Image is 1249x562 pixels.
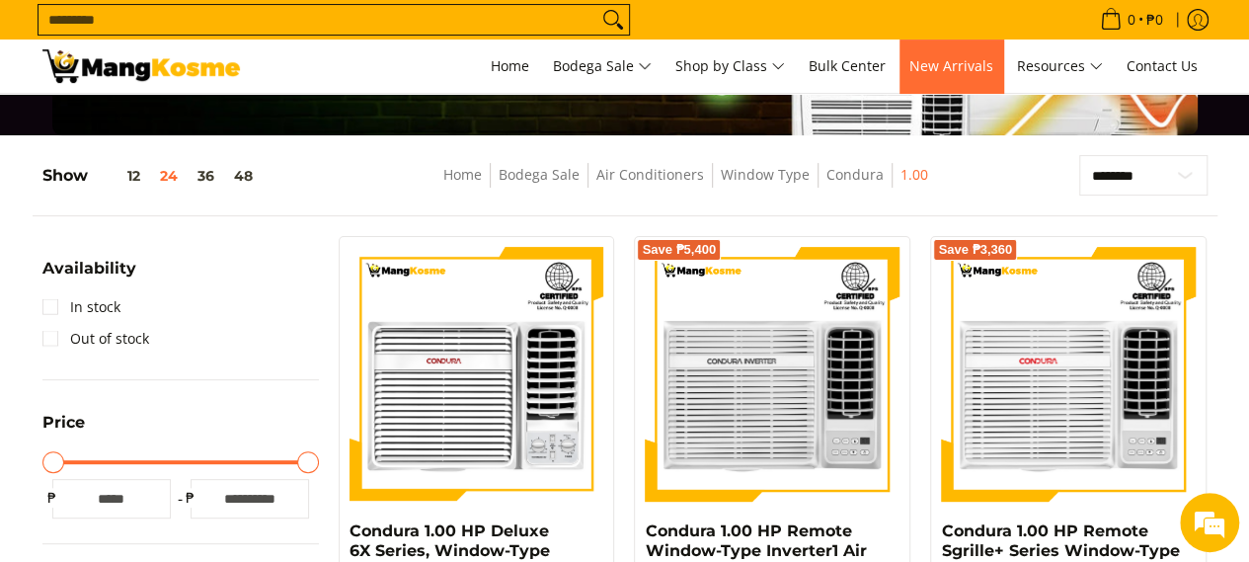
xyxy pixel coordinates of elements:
[115,160,273,360] span: We're online!
[42,291,120,323] a: In stock
[42,166,263,186] h5: Show
[42,323,149,355] a: Out of stock
[42,261,136,277] span: Availability
[181,488,200,508] span: ₱
[543,40,662,93] a: Bodega Sale
[188,168,224,184] button: 36
[1125,13,1138,27] span: 0
[642,244,716,256] span: Save ₱5,400
[809,56,886,75] span: Bulk Center
[481,40,539,93] a: Home
[938,244,1012,256] span: Save ₱3,360
[597,5,629,35] button: Search
[1094,9,1169,31] span: •
[491,56,529,75] span: Home
[150,168,188,184] button: 24
[103,111,332,136] div: Chat with us now
[42,415,85,431] span: Price
[1017,54,1103,79] span: Resources
[1143,13,1166,27] span: ₱0
[224,168,263,184] button: 48
[909,56,993,75] span: New Arrivals
[260,40,1208,93] nav: Main Menu
[350,247,604,502] img: Condura 1.00 HP Deluxe 6X Series, Window-Type Air Conditioner (Premium)
[675,54,785,79] span: Shop by Class
[826,165,884,184] a: Condura
[1007,40,1113,93] a: Resources
[941,247,1196,502] img: condura-sgrille-series-window-type-remote-aircon-premium-full-view-mang-kosme
[1117,40,1208,93] a: Contact Us
[324,10,371,57] div: Minimize live chat window
[42,261,136,291] summary: Open
[336,163,1036,207] nav: Breadcrumbs
[10,362,376,432] textarea: Type your message and hit 'Enter'
[42,49,240,83] img: Bodega Sale Aircon l Mang Kosme: Home Appliances Warehouse Sale Window Type Condura 1.00
[1127,56,1198,75] span: Contact Us
[553,54,652,79] span: Bodega Sale
[900,163,928,188] span: 1.00
[499,165,580,184] a: Bodega Sale
[88,168,150,184] button: 12
[899,40,1003,93] a: New Arrivals
[42,415,85,445] summary: Open
[799,40,896,93] a: Bulk Center
[596,165,704,184] a: Air Conditioners
[721,165,810,184] a: Window Type
[645,247,899,502] img: Condura 1.00 HP Remote Window-Type Inverter1 Air Conditioner (Premium)
[665,40,795,93] a: Shop by Class
[42,488,62,508] span: ₱
[443,165,482,184] a: Home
